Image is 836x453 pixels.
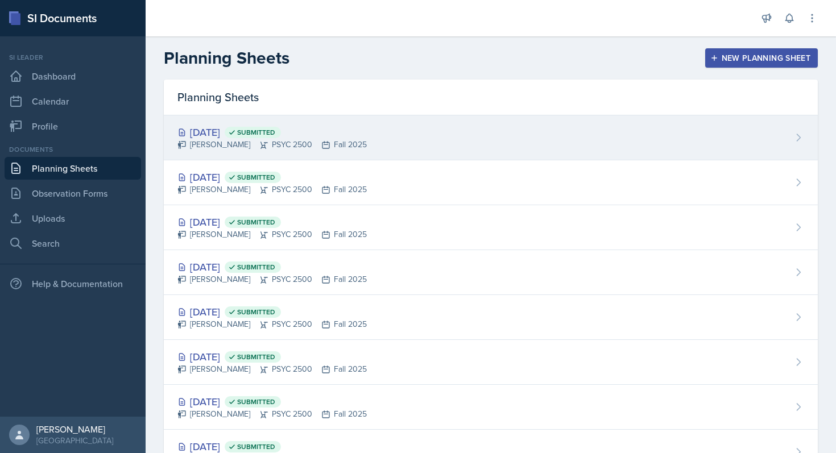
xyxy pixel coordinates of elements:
[5,52,141,63] div: Si leader
[5,65,141,88] a: Dashboard
[713,53,810,63] div: New Planning Sheet
[237,352,275,361] span: Submitted
[237,442,275,451] span: Submitted
[36,435,113,446] div: [GEOGRAPHIC_DATA]
[164,295,818,340] a: [DATE] Submitted [PERSON_NAME]PSYC 2500Fall 2025
[164,48,289,68] h2: Planning Sheets
[177,304,367,319] div: [DATE]
[177,169,367,185] div: [DATE]
[164,160,818,205] a: [DATE] Submitted [PERSON_NAME]PSYC 2500Fall 2025
[5,232,141,255] a: Search
[164,80,818,115] div: Planning Sheets
[177,349,367,364] div: [DATE]
[164,115,818,160] a: [DATE] Submitted [PERSON_NAME]PSYC 2500Fall 2025
[177,184,367,196] div: [PERSON_NAME] PSYC 2500 Fall 2025
[164,205,818,250] a: [DATE] Submitted [PERSON_NAME]PSYC 2500Fall 2025
[237,218,275,227] span: Submitted
[177,273,367,285] div: [PERSON_NAME] PSYC 2500 Fall 2025
[177,124,367,140] div: [DATE]
[177,408,367,420] div: [PERSON_NAME] PSYC 2500 Fall 2025
[5,207,141,230] a: Uploads
[5,144,141,155] div: Documents
[36,423,113,435] div: [PERSON_NAME]
[177,259,367,275] div: [DATE]
[177,363,367,375] div: [PERSON_NAME] PSYC 2500 Fall 2025
[177,139,367,151] div: [PERSON_NAME] PSYC 2500 Fall 2025
[164,340,818,385] a: [DATE] Submitted [PERSON_NAME]PSYC 2500Fall 2025
[5,157,141,180] a: Planning Sheets
[237,397,275,406] span: Submitted
[5,115,141,138] a: Profile
[237,307,275,317] span: Submitted
[177,318,367,330] div: [PERSON_NAME] PSYC 2500 Fall 2025
[164,250,818,295] a: [DATE] Submitted [PERSON_NAME]PSYC 2500Fall 2025
[5,182,141,205] a: Observation Forms
[177,394,367,409] div: [DATE]
[177,228,367,240] div: [PERSON_NAME] PSYC 2500 Fall 2025
[705,48,818,68] button: New Planning Sheet
[177,214,367,230] div: [DATE]
[164,385,818,430] a: [DATE] Submitted [PERSON_NAME]PSYC 2500Fall 2025
[5,272,141,295] div: Help & Documentation
[237,128,275,137] span: Submitted
[237,263,275,272] span: Submitted
[237,173,275,182] span: Submitted
[5,90,141,113] a: Calendar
